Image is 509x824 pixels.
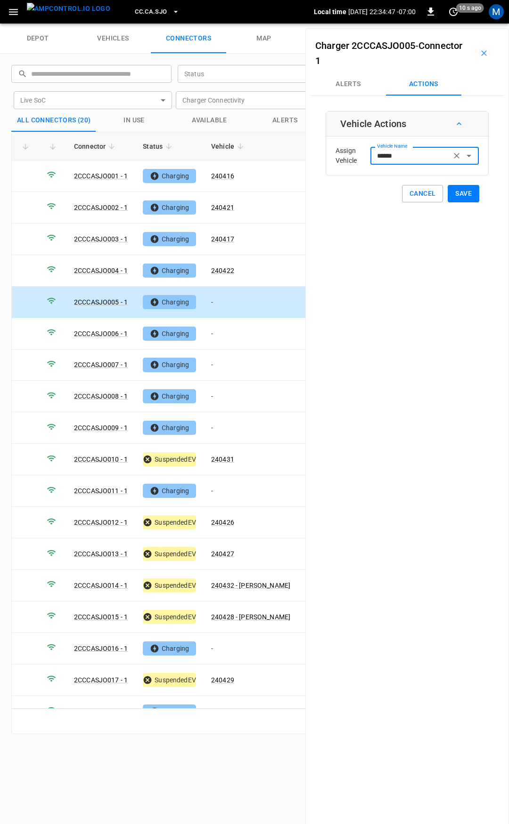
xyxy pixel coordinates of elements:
button: in use [97,109,172,132]
p: Assign Vehicle [336,146,370,166]
td: - [204,381,298,412]
td: 9.70 kW [298,160,359,192]
button: Cancel [402,185,443,202]
td: - [204,475,298,507]
button: CC.CA.SJO [131,3,183,21]
td: - [204,412,298,444]
a: 2CCCASJO012 - 1 [74,519,128,526]
div: Charging [143,200,196,215]
a: 2CCCASJO003 - 1 [74,235,128,243]
td: 0.00 kW [298,601,359,633]
div: Charging [143,264,196,278]
td: 0.00 kW [298,664,359,696]
a: 240434 [211,708,234,715]
td: 9.40 kW [298,350,359,381]
a: 2CCCASJO005 - 1 [74,298,128,306]
button: Clear [450,149,463,162]
div: Charging [143,704,196,719]
h6: - [315,38,469,68]
a: connectors [151,24,226,54]
a: 2CCCASJO006 - 1 [74,330,128,337]
div: Charging [143,327,196,341]
a: 2CCCASJO010 - 1 [74,456,128,463]
a: 240426 [211,519,234,526]
div: Charging [143,232,196,246]
td: - [204,318,298,350]
p: Local time [314,7,346,16]
div: Charging [143,169,196,183]
td: 9.50 kW [298,412,359,444]
a: 240417 [211,235,234,243]
td: 9.60 kW [298,633,359,664]
a: 240432 - [PERSON_NAME] [211,582,290,589]
a: 240431 [211,456,234,463]
div: Charging [143,421,196,435]
td: 0.00 kW [298,444,359,475]
a: 240422 [211,267,234,274]
a: 240421 [211,204,234,211]
td: - [204,287,298,318]
a: 2CCCASJO013 - 1 [74,550,128,558]
td: - [204,350,298,381]
a: 2CCCASJO018 - 1 [74,708,128,715]
button: All Connectors (20) [11,109,97,132]
button: Save [448,185,479,202]
label: Vehicle Name [377,143,407,150]
td: 9.40 kW [298,318,359,350]
span: Vehicle [211,141,246,152]
div: SuspendedEV [143,515,196,529]
img: ampcontrol.io logo [27,3,110,15]
span: 10 s ago [456,3,484,13]
button: Available [172,109,247,132]
a: 240429 [211,676,234,684]
div: profile-icon [489,4,504,19]
a: Charger 2CCCASJO005 [315,40,415,51]
div: SuspendedEV [143,673,196,687]
a: 240416 [211,172,234,180]
button: Actions [386,73,461,96]
td: 9.70 kW [298,287,359,318]
h6: Vehicle Actions [340,116,406,131]
div: Connectors submenus tabs [311,73,504,96]
a: 2CCCASJO011 - 1 [74,487,128,495]
div: SuspendedEV [143,547,196,561]
button: Open [462,149,476,162]
div: Charging [143,295,196,309]
button: set refresh interval [446,4,461,19]
td: 0.00 kW [298,538,359,570]
td: 0.00 kW [298,570,359,601]
a: 2CCCASJO004 - 1 [74,267,128,274]
div: Charging [143,484,196,498]
button: Alerts [311,73,386,96]
div: SuspendedEV [143,578,196,592]
a: 2CCCASJO015 - 1 [74,613,128,621]
a: 240428 - [PERSON_NAME] [211,613,290,621]
td: 9.60 kW [298,255,359,287]
td: 0.00 kW [298,696,359,728]
div: Charging [143,389,196,403]
span: CC.CA.SJO [135,7,167,17]
td: 9.60 kW [298,475,359,507]
span: Connector [74,141,118,152]
a: 2CCCASJO007 - 1 [74,361,128,368]
a: 2CCCASJO008 - 1 [74,392,128,400]
p: [DATE] 22:34:47 -07:00 [348,7,416,16]
div: SuspendedEV [143,452,196,466]
a: 2CCCASJO016 - 1 [74,645,128,652]
div: Charging [143,358,196,372]
span: Status [143,141,175,152]
td: 9.60 kW [298,192,359,224]
a: 2CCCASJO001 - 1 [74,172,128,180]
td: 9.40 kW [298,381,359,412]
a: 2CCCASJO009 - 1 [74,424,128,432]
td: 0.00 kW [298,507,359,538]
a: 2CCCASJO014 - 1 [74,582,128,589]
a: map [226,24,302,54]
td: - [204,633,298,664]
div: SuspendedEV [143,610,196,624]
a: 2CCCASJO002 - 1 [74,204,128,211]
a: 240427 [211,550,234,558]
td: 9.60 kW [298,224,359,255]
button: Alerts [247,109,323,132]
a: 2CCCASJO017 - 1 [74,676,128,684]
